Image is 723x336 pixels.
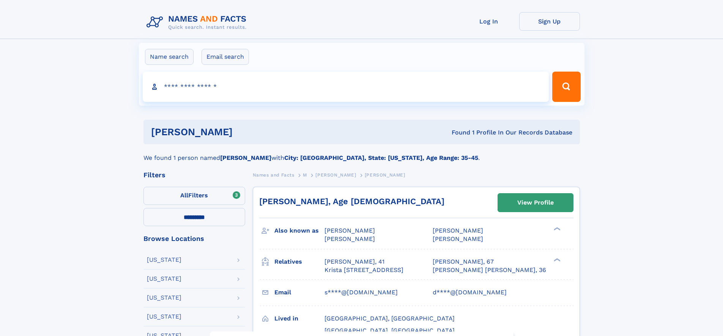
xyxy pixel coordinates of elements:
[458,12,519,31] a: Log In
[143,72,549,102] input: search input
[365,172,405,178] span: [PERSON_NAME]
[143,187,245,205] label: Filters
[147,314,181,320] div: [US_STATE]
[324,327,455,334] span: [GEOGRAPHIC_DATA], [GEOGRAPHIC_DATA]
[274,312,324,325] h3: Lived in
[202,49,249,65] label: Email search
[284,154,478,161] b: City: [GEOGRAPHIC_DATA], State: [US_STATE], Age Range: 35-45
[303,170,307,180] a: M
[151,127,342,137] h1: [PERSON_NAME]
[552,257,561,262] div: ❯
[143,12,253,33] img: Logo Names and Facts
[342,128,572,137] div: Found 1 Profile In Our Records Database
[143,144,580,163] div: We found 1 person named with .
[274,286,324,299] h3: Email
[519,12,580,31] a: Sign Up
[433,235,483,242] span: [PERSON_NAME]
[324,315,455,322] span: [GEOGRAPHIC_DATA], [GEOGRAPHIC_DATA]
[324,235,375,242] span: [PERSON_NAME]
[147,257,181,263] div: [US_STATE]
[315,172,356,178] span: [PERSON_NAME]
[147,295,181,301] div: [US_STATE]
[552,227,561,231] div: ❯
[180,192,188,199] span: All
[274,224,324,237] h3: Also known as
[552,72,580,102] button: Search Button
[315,170,356,180] a: [PERSON_NAME]
[433,227,483,234] span: [PERSON_NAME]
[433,266,546,274] a: [PERSON_NAME] [PERSON_NAME], 36
[145,49,194,65] label: Name search
[433,258,494,266] a: [PERSON_NAME], 67
[274,255,324,268] h3: Relatives
[143,172,245,178] div: Filters
[259,197,444,206] a: [PERSON_NAME], Age [DEMOGRAPHIC_DATA]
[498,194,573,212] a: View Profile
[324,227,375,234] span: [PERSON_NAME]
[143,235,245,242] div: Browse Locations
[253,170,295,180] a: Names and Facts
[324,266,403,274] a: Krista [STREET_ADDRESS]
[220,154,271,161] b: [PERSON_NAME]
[324,258,384,266] a: [PERSON_NAME], 41
[517,194,554,211] div: View Profile
[147,276,181,282] div: [US_STATE]
[303,172,307,178] span: M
